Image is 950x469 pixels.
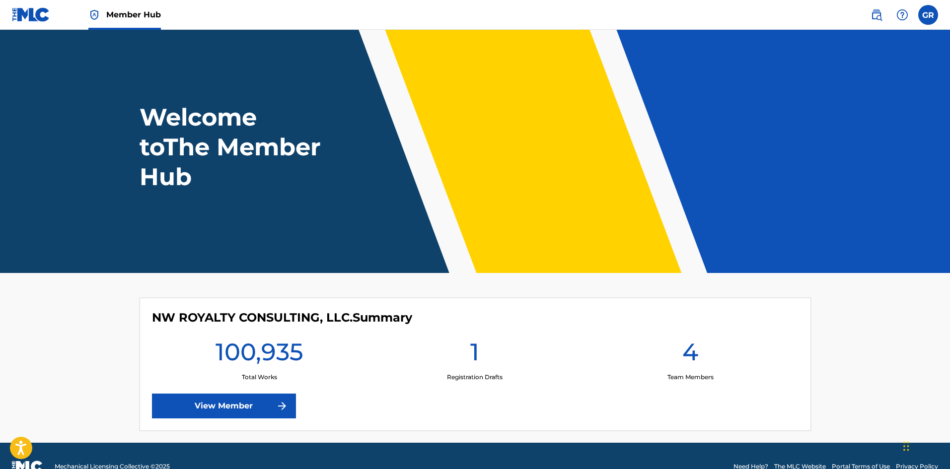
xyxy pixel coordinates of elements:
img: Top Rightsholder [88,9,100,21]
a: View Member [152,394,296,418]
h1: 1 [470,337,479,373]
h4: NW ROYALTY CONSULTING, LLC. [152,310,412,325]
p: Registration Drafts [447,373,503,382]
div: User Menu [918,5,938,25]
span: Member Hub [106,9,161,20]
p: Total Works [242,373,277,382]
img: MLC Logo [12,7,50,22]
img: f7272a7cc735f4ea7f67.svg [276,400,288,412]
h1: Welcome to The Member Hub [140,102,325,192]
div: Drag [903,431,909,461]
p: Team Members [667,373,714,382]
h1: 4 [682,337,698,373]
div: Help [892,5,912,25]
img: search [871,9,882,21]
img: help [896,9,908,21]
h1: 100,935 [216,337,303,373]
a: Public Search [867,5,886,25]
iframe: Chat Widget [900,421,950,469]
